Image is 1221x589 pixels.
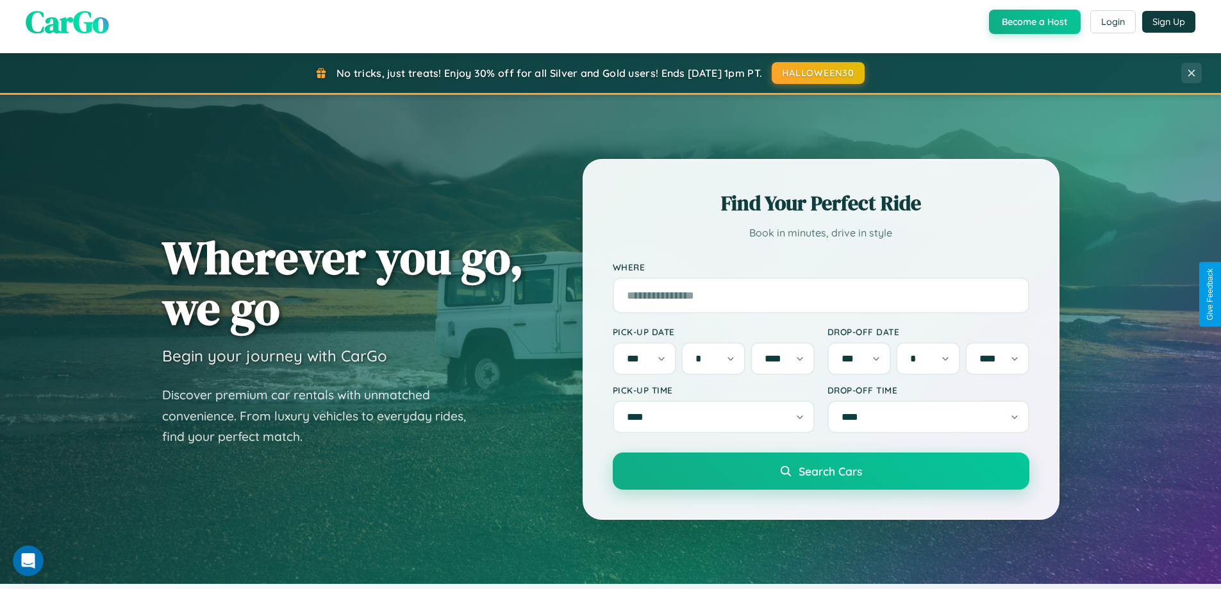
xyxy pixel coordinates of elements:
button: Search Cars [613,452,1029,490]
button: HALLOWEEN30 [772,62,865,84]
button: Sign Up [1142,11,1195,33]
p: Discover premium car rentals with unmatched convenience. From luxury vehicles to everyday rides, ... [162,385,483,447]
div: Give Feedback [1206,269,1215,320]
label: Pick-up Time [613,385,815,395]
button: Login [1090,10,1136,33]
label: Pick-up Date [613,326,815,337]
h2: Find Your Perfect Ride [613,189,1029,217]
span: CarGo [26,1,109,43]
h3: Begin your journey with CarGo [162,346,387,365]
label: Where [613,261,1029,272]
iframe: Intercom live chat [13,545,44,576]
label: Drop-off Date [827,326,1029,337]
span: Search Cars [799,464,862,478]
h1: Wherever you go, we go [162,232,524,333]
p: Book in minutes, drive in style [613,224,1029,242]
label: Drop-off Time [827,385,1029,395]
span: No tricks, just treats! Enjoy 30% off for all Silver and Gold users! Ends [DATE] 1pm PT. [336,67,762,79]
button: Become a Host [989,10,1081,34]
